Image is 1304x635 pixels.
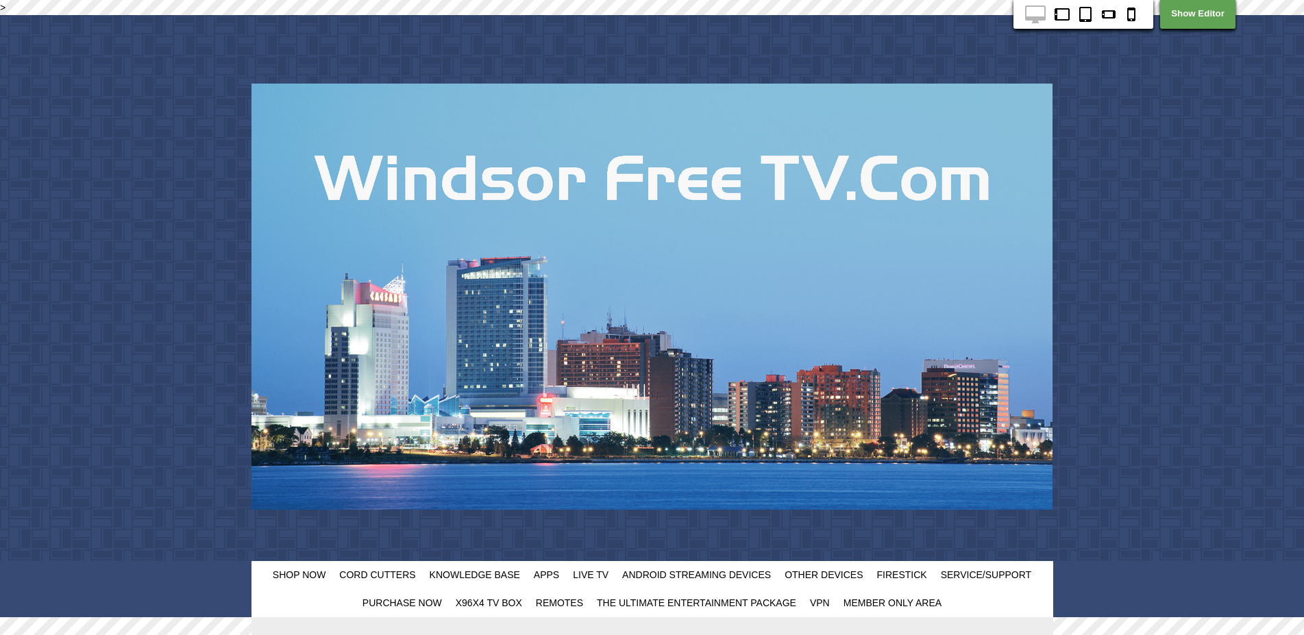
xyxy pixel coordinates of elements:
img: icon-phone.png [1121,5,1142,23]
span: Android Streaming Devices [622,569,771,580]
span: Other Devices [785,569,863,580]
a: X96X4 TV Box [449,589,529,617]
a: Service/Support [934,561,1039,589]
span: X96X4 TV Box [456,597,522,608]
span: Live TV [573,569,608,580]
span: Shop Now [273,569,326,580]
a: The Ultimate Entertainment Package [590,589,803,617]
span: Purchase Now [362,597,442,608]
a: Live TV [566,561,615,589]
span: FireStick [877,569,927,580]
span: Knowledge Base [430,569,520,580]
a: FireStick [870,561,934,589]
span: Apps [534,569,559,580]
span: Cord Cutters [339,569,415,580]
img: icon-tablet.png [1075,5,1096,23]
a: Purchase Now [356,589,449,617]
a: Android Streaming Devices [615,561,778,589]
img: icon-tabletside.png [1052,5,1072,23]
a: Cord Cutters [332,561,422,589]
span: Remotes [536,597,583,608]
span: Service/Support [941,569,1032,580]
a: Member Only Area [837,589,948,617]
a: VPN [803,589,837,617]
img: header photo [251,84,1053,510]
a: Apps [527,561,566,589]
a: Shop Now [266,561,333,589]
span: The Ultimate Entertainment Package [597,597,796,608]
a: Remotes [529,589,590,617]
a: Other Devices [778,561,870,589]
a: Knowledge Base [423,561,527,589]
img: icon-desktop.png [1025,5,1046,23]
img: icon-phoneside.png [1098,5,1119,23]
span: VPN [810,597,830,608]
span: Member Only Area [844,597,942,608]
